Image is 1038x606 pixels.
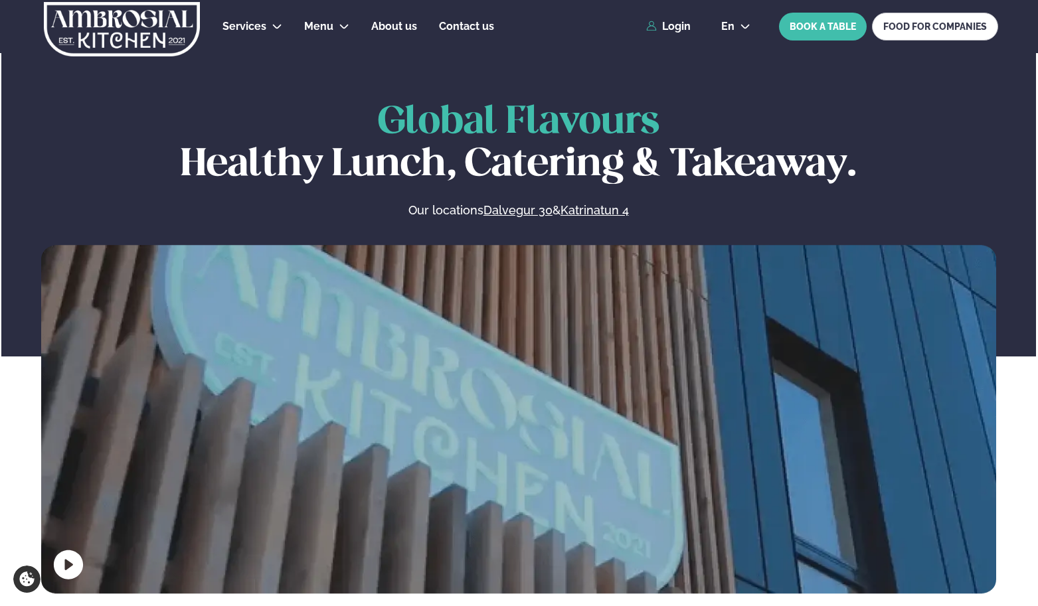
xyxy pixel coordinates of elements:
[872,13,998,40] a: FOOD FOR COMPANIES
[13,566,41,593] a: Cookie settings
[439,20,494,33] span: Contact us
[268,202,770,218] p: Our locations &
[41,102,996,187] h1: Healthy Lunch, Catering & Takeaway.
[304,20,333,33] span: Menu
[371,19,417,35] a: About us
[378,104,659,141] span: Global Flavours
[304,19,333,35] a: Menu
[561,202,629,218] a: Katrinatun 4
[371,20,417,33] span: About us
[646,21,691,33] a: Login
[779,13,867,40] button: BOOK A TABLE
[43,2,201,56] img: logo
[483,202,553,218] a: Dalvegur 30
[711,21,761,32] button: en
[222,19,266,35] a: Services
[721,21,735,32] span: en
[222,20,266,33] span: Services
[439,19,494,35] a: Contact us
